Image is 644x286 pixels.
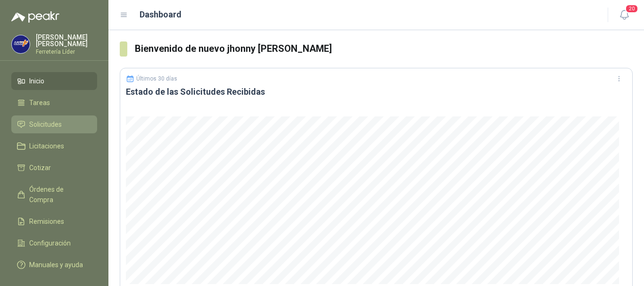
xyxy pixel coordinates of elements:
[29,216,64,227] span: Remisiones
[29,119,62,130] span: Solicitudes
[140,8,182,21] h1: Dashboard
[29,184,88,205] span: Órdenes de Compra
[136,75,177,82] p: Últimos 30 días
[126,86,627,98] h3: Estado de las Solicitudes Recibidas
[29,76,44,86] span: Inicio
[11,94,97,112] a: Tareas
[11,137,97,155] a: Licitaciones
[29,141,64,151] span: Licitaciones
[36,34,97,47] p: [PERSON_NAME] [PERSON_NAME]
[29,260,83,270] span: Manuales y ayuda
[616,7,633,24] button: 20
[11,180,97,209] a: Órdenes de Compra
[11,212,97,230] a: Remisiones
[11,11,59,23] img: Logo peakr
[29,163,51,173] span: Cotizar
[12,35,30,53] img: Company Logo
[29,238,71,248] span: Configuración
[11,159,97,177] a: Cotizar
[625,4,638,13] span: 20
[11,256,97,274] a: Manuales y ayuda
[11,115,97,133] a: Solicitudes
[11,72,97,90] a: Inicio
[29,98,50,108] span: Tareas
[135,41,633,56] h3: Bienvenido de nuevo jhonny [PERSON_NAME]
[11,234,97,252] a: Configuración
[36,49,97,55] p: Ferretería Líder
